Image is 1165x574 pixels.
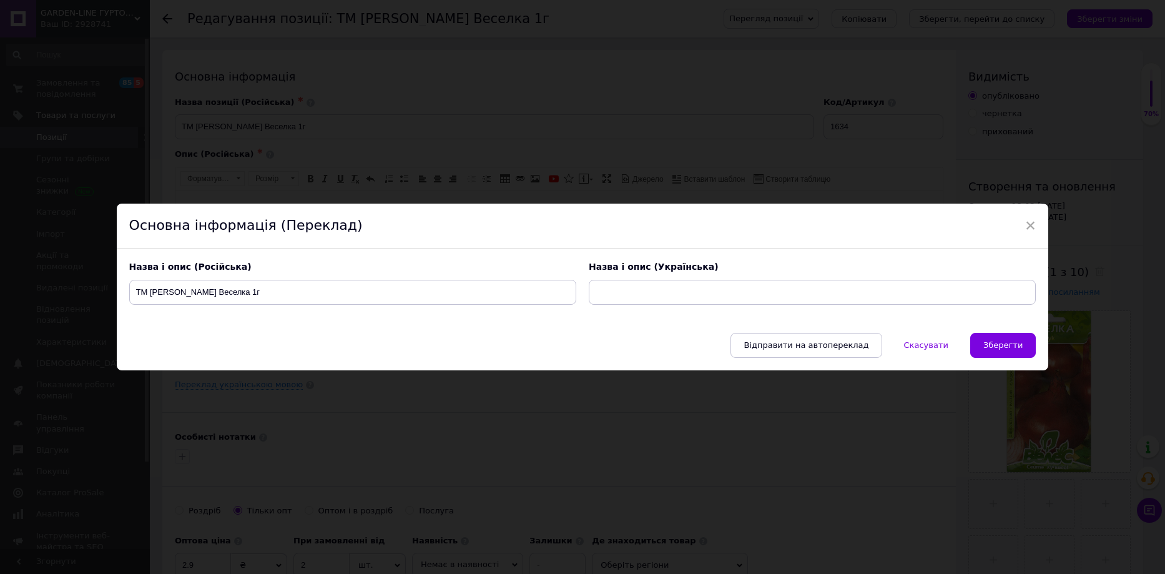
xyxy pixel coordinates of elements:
[1025,215,1036,236] span: ×
[904,340,948,350] span: Скасувати
[129,262,252,272] span: Назва і опис (Російська)
[983,340,1023,350] span: Зберегти
[730,333,882,358] button: Відправити на автопереклад
[117,204,1049,249] div: Основна інформація (Переклад)
[589,262,719,272] span: Назва і опис (Українська)
[970,333,1036,358] button: Зберегти
[744,340,868,350] span: Відправити на автопереклад
[891,333,961,358] button: Скасувати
